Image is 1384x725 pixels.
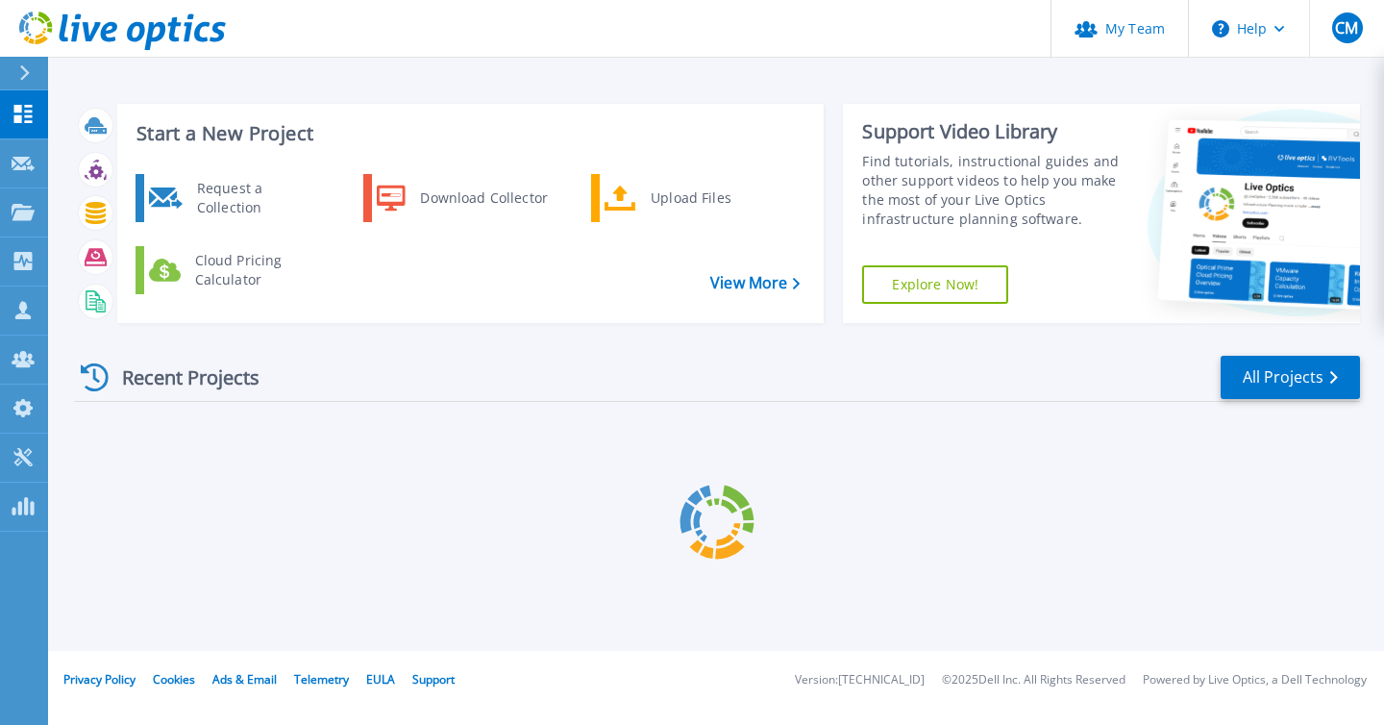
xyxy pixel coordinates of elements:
div: Support Video Library [862,119,1121,144]
a: Cloud Pricing Calculator [136,246,333,294]
h3: Start a New Project [136,123,800,144]
a: Upload Files [591,174,788,222]
div: Upload Files [641,179,783,217]
span: CM [1335,20,1358,36]
a: View More [710,274,800,292]
li: Powered by Live Optics, a Dell Technology [1143,674,1367,687]
div: Download Collector [410,179,556,217]
div: Recent Projects [74,354,285,401]
a: Privacy Policy [63,671,136,687]
a: Cookies [153,671,195,687]
a: EULA [366,671,395,687]
div: Request a Collection [187,179,328,217]
li: Version: [TECHNICAL_ID] [795,674,925,687]
a: Explore Now! [862,265,1008,304]
a: Request a Collection [136,174,333,222]
div: Find tutorials, instructional guides and other support videos to help you make the most of your L... [862,152,1121,229]
a: Download Collector [363,174,560,222]
div: Cloud Pricing Calculator [185,251,328,289]
a: All Projects [1221,356,1360,399]
a: Ads & Email [212,671,277,687]
a: Support [412,671,455,687]
li: © 2025 Dell Inc. All Rights Reserved [942,674,1125,687]
a: Telemetry [294,671,349,687]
